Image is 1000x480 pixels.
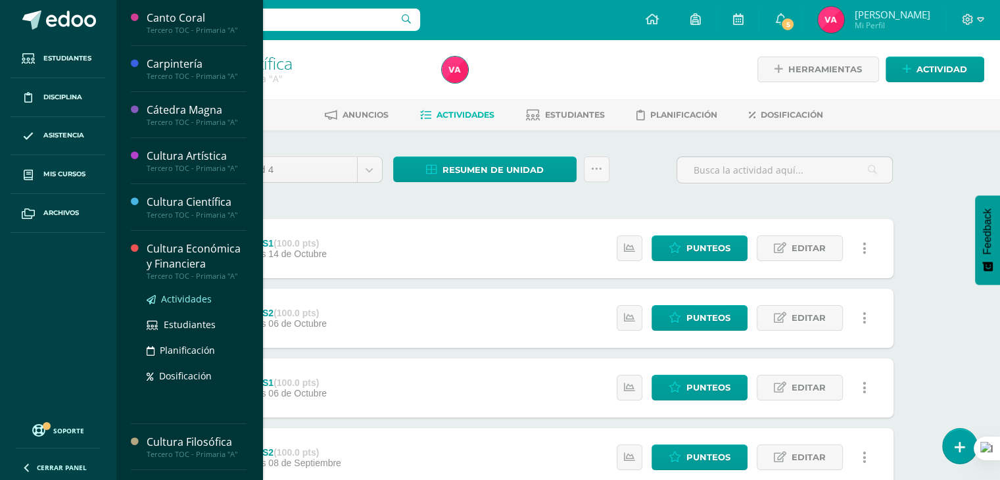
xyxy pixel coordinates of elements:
[43,92,82,103] span: Disciplina
[792,375,826,400] span: Editar
[818,7,844,33] img: 936a78b7cb0cb5c5f72443f4583e7df9.png
[442,158,544,182] span: Resumen de unidad
[761,110,823,120] span: Dosificación
[677,157,892,183] input: Busca la actividad aquí...
[147,149,247,164] div: Cultura Artística
[917,57,967,82] span: Actividad
[147,103,247,118] div: Cátedra Magna
[147,57,247,72] div: Carpintería
[147,210,247,220] div: Tercero TOC - Primaria "A"
[854,20,930,31] span: Mi Perfil
[780,17,795,32] span: 5
[11,194,105,233] a: Archivos
[166,72,426,85] div: Tercero TOC - Primaria 'A'
[442,57,468,83] img: 936a78b7cb0cb5c5f72443f4583e7df9.png
[749,105,823,126] a: Dosificación
[37,463,87,472] span: Cerrar panel
[545,110,605,120] span: Estudiantes
[11,78,105,117] a: Disciplina
[43,208,79,218] span: Archivos
[147,343,247,358] a: Planificación
[233,157,347,182] span: Unidad 4
[147,241,247,281] a: Cultura Económica y FinancieraTercero TOC - Primaria "A"
[147,149,247,173] a: Cultura ArtísticaTercero TOC - Primaria "A"
[238,447,341,458] div: U4Q1S2
[147,72,247,81] div: Tercero TOC - Primaria "A"
[886,57,984,82] a: Actividad
[11,155,105,194] a: Mis cursos
[274,377,319,388] strong: (100.0 pts)
[164,318,216,331] span: Estudiantes
[147,368,247,383] a: Dosificación
[393,156,577,182] a: Resumen de unidad
[124,9,420,31] input: Busca un usuario...
[274,447,319,458] strong: (100.0 pts)
[792,306,826,330] span: Editar
[147,103,247,127] a: Cátedra MagnaTercero TOC - Primaria "A"
[43,53,91,64] span: Estudiantes
[147,195,247,219] a: Cultura CientíficaTercero TOC - Primaria "A"
[166,54,426,72] h1: Cultura Científica
[147,57,247,81] a: CarpinteríaTercero TOC - Primaria "A"
[161,293,212,305] span: Actividades
[792,445,826,469] span: Editar
[650,110,717,120] span: Planificación
[11,117,105,156] a: Asistencia
[147,317,247,332] a: Estudiantes
[268,318,327,329] span: 06 de Octubre
[147,272,247,281] div: Tercero TOC - Primaria "A"
[982,208,993,254] span: Feedback
[792,236,826,260] span: Editar
[268,458,341,468] span: 08 de Septiembre
[274,238,319,249] strong: (100.0 pts)
[147,11,247,35] a: Canto CoralTercero TOC - Primaria "A"
[43,169,85,180] span: Mis cursos
[147,26,247,35] div: Tercero TOC - Primaria "A"
[147,435,247,450] div: Cultura Filosófica
[147,11,247,26] div: Canto Coral
[686,236,730,260] span: Punteos
[420,105,494,126] a: Actividades
[147,291,247,306] a: Actividades
[147,195,247,210] div: Cultura Científica
[160,344,215,356] span: Planificación
[147,435,247,459] a: Cultura FilosóficaTercero TOC - Primaria "A"
[43,130,84,141] span: Asistencia
[757,57,879,82] a: Herramientas
[975,195,1000,285] button: Feedback - Mostrar encuesta
[147,118,247,127] div: Tercero TOC - Primaria "A"
[16,421,100,439] a: Soporte
[238,238,327,249] div: U4Q3S1
[224,157,382,182] a: Unidad 4
[238,308,327,318] div: U4Q2S2
[343,110,389,120] span: Anuncios
[686,306,730,330] span: Punteos
[147,164,247,173] div: Tercero TOC - Primaria "A"
[238,377,327,388] div: U4Q2S1
[268,249,327,259] span: 14 de Octubre
[686,375,730,400] span: Punteos
[274,308,319,318] strong: (100.0 pts)
[686,445,730,469] span: Punteos
[53,426,84,435] span: Soporte
[147,241,247,272] div: Cultura Económica y Financiera
[11,39,105,78] a: Estudiantes
[652,444,748,470] a: Punteos
[652,235,748,261] a: Punteos
[159,370,212,382] span: Dosificación
[147,450,247,459] div: Tercero TOC - Primaria "A"
[636,105,717,126] a: Planificación
[788,57,862,82] span: Herramientas
[854,8,930,21] span: [PERSON_NAME]
[268,388,327,398] span: 06 de Octubre
[325,105,389,126] a: Anuncios
[652,305,748,331] a: Punteos
[526,105,605,126] a: Estudiantes
[437,110,494,120] span: Actividades
[652,375,748,400] a: Punteos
